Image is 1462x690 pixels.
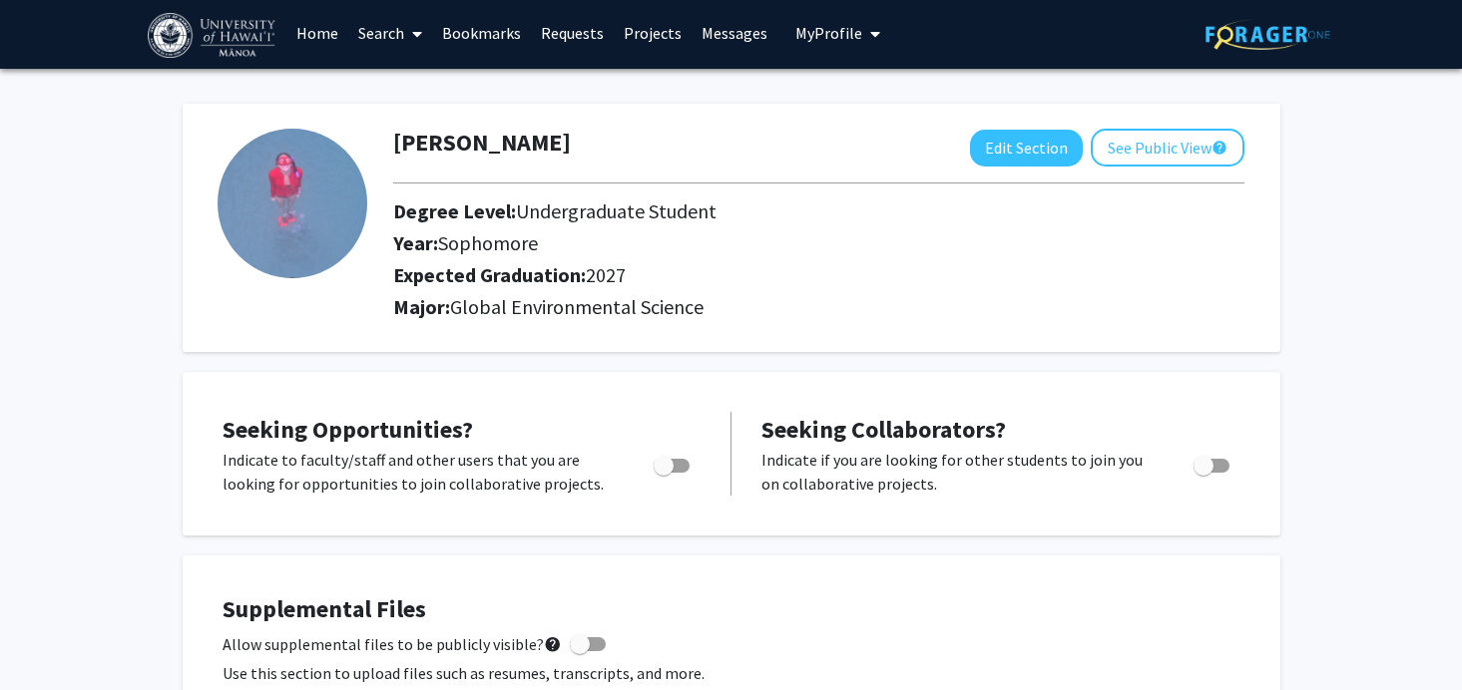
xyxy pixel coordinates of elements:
[646,448,701,478] div: Toggle
[223,414,473,445] span: Seeking Opportunities?
[223,595,1240,624] h4: Supplemental Files
[450,294,704,319] span: Global Environmental Science
[393,129,571,158] h1: [PERSON_NAME]
[393,263,1154,287] h2: Expected Graduation:
[1206,19,1330,50] img: ForagerOne Logo
[393,199,1154,223] h2: Degree Level:
[218,129,367,278] img: Profile Picture
[586,262,626,287] span: 2027
[516,198,717,223] span: Undergraduate Student
[970,130,1083,167] button: Edit Section
[438,230,538,255] span: Sophomore
[223,632,562,656] span: Allow supplemental files to be publicly visible?
[148,13,279,58] img: University of Hawaiʻi at Mānoa Logo
[1091,129,1244,167] button: See Public View
[761,448,1156,496] p: Indicate if you are looking for other students to join you on collaborative projects.
[761,414,1006,445] span: Seeking Collaborators?
[795,23,862,43] span: My Profile
[393,231,1154,255] h2: Year:
[223,661,1240,685] p: Use this section to upload files such as resumes, transcripts, and more.
[393,295,1244,319] h2: Major:
[1212,136,1227,160] mat-icon: help
[223,448,616,496] p: Indicate to faculty/staff and other users that you are looking for opportunities to join collabor...
[15,600,85,675] iframe: Chat
[1186,448,1240,478] div: Toggle
[544,632,562,656] mat-icon: help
